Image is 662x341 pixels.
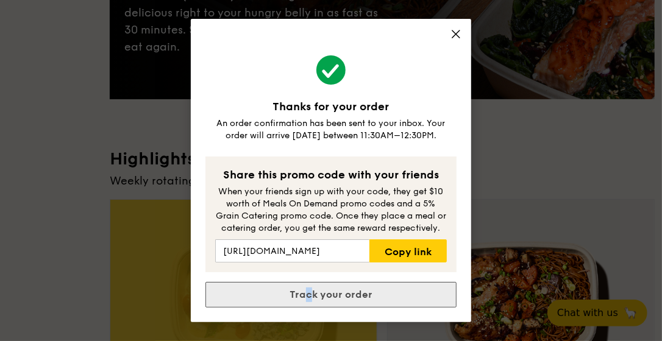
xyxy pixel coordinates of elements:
[205,98,457,115] div: Thanks for your order
[205,282,457,308] a: Track your order
[331,43,332,44] img: aff_l
[205,118,457,142] div: An order confirmation has been sent to your inbox. Your order will arrive [DATE] between 11:30AM–...
[215,186,447,234] div: When your friends sign up with your code, they get $10 worth of Meals On Demand promo codes and a...
[215,166,447,183] div: Share this promo code with your friends
[369,239,447,262] a: Copy link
